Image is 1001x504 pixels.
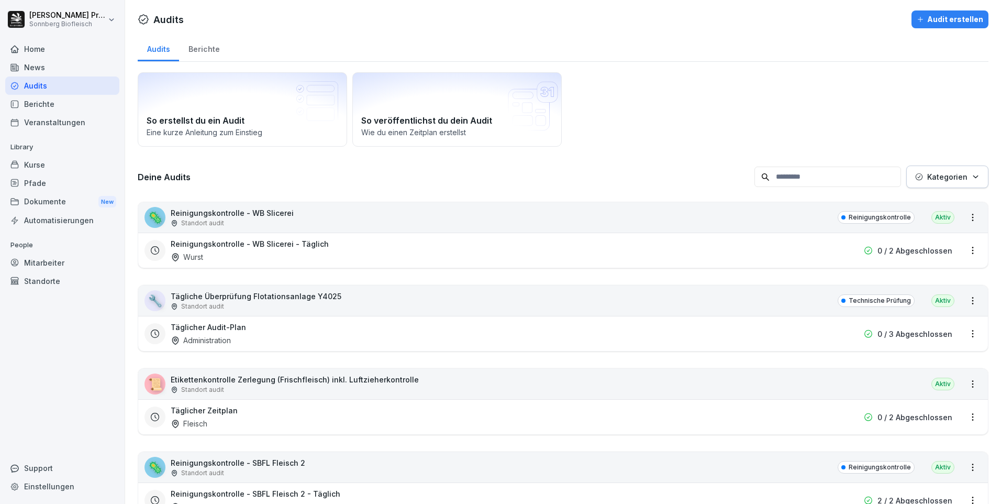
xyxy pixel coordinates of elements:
div: New [98,196,116,208]
p: Standort audit [181,468,224,478]
h2: So erstellst du ein Audit [147,114,338,127]
a: Berichte [5,95,119,113]
div: 🦠 [144,457,165,478]
p: People [5,237,119,254]
a: Einstellungen [5,477,119,496]
a: News [5,58,119,76]
p: Standort audit [181,385,224,395]
p: 0 / 2 Abgeschlossen [877,412,952,423]
a: DokumenteNew [5,192,119,212]
a: Home [5,40,119,58]
a: Audits [5,76,119,95]
p: Reinigungskontrolle - SBFL Fleisch 2 [171,457,305,468]
a: Automatisierungen [5,211,119,229]
div: 🔧 [144,290,165,311]
h3: Täglicher Audit-Plan [171,322,246,333]
p: Reinigungskontrolle [849,213,911,222]
a: Mitarbeiter [5,254,119,272]
a: So veröffentlichst du dein AuditWie du einen Zeitplan erstellst [352,72,562,147]
p: Reinigungskontrolle - WB Slicerei [171,207,294,218]
a: Kurse [5,156,119,174]
a: Pfade [5,174,119,192]
a: Standorte [5,272,119,290]
div: Aktiv [931,294,954,307]
div: Aktiv [931,211,954,224]
p: Reinigungskontrolle [849,463,911,472]
a: So erstellst du ein AuditEine kurze Anleitung zum Einstieg [138,72,347,147]
div: Audit erstellen [917,14,983,25]
p: Tägliche Überprüfung Flotationsanlage Y4025 [171,291,341,302]
h2: So veröffentlichst du dein Audit [361,114,553,127]
p: 0 / 2 Abgeschlossen [877,245,952,256]
a: Berichte [179,35,229,61]
h1: Audits [153,13,184,27]
h3: Reinigungskontrolle - WB Slicerei - Täglich [171,238,329,249]
p: Kategorien [927,171,967,182]
div: 🦠 [144,207,165,228]
div: 📜 [144,374,165,395]
div: Dokumente [5,192,119,212]
p: Eine kurze Anleitung zum Einstieg [147,127,338,138]
p: Wie du einen Zeitplan erstellst [361,127,553,138]
p: [PERSON_NAME] Preßlauer [29,11,106,20]
p: Standort audit [181,302,224,311]
p: Library [5,139,119,156]
p: Standort audit [181,218,224,228]
p: 0 / 3 Abgeschlossen [877,328,952,339]
h3: Reinigungskontrolle - SBFL Fleisch 2 - Täglich [171,488,340,499]
button: Audit erstellen [911,10,988,28]
p: Etikettenkontrolle Zerlegung (Frischfleisch) inkl. Luftzieherkontrolle [171,374,419,385]
p: Sonnberg Biofleisch [29,20,106,28]
a: Audits [138,35,179,61]
p: Technische Prüfung [849,296,911,305]
h3: Deine Audits [138,171,749,183]
div: Administration [171,335,231,346]
div: Aktiv [931,461,954,474]
div: Support [5,459,119,477]
div: Fleisch [171,418,207,429]
h3: Täglicher Zeitplan [171,405,238,416]
a: Veranstaltungen [5,113,119,132]
button: Kategorien [906,166,988,188]
div: Wurst [171,251,203,262]
div: Aktiv [931,378,954,390]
